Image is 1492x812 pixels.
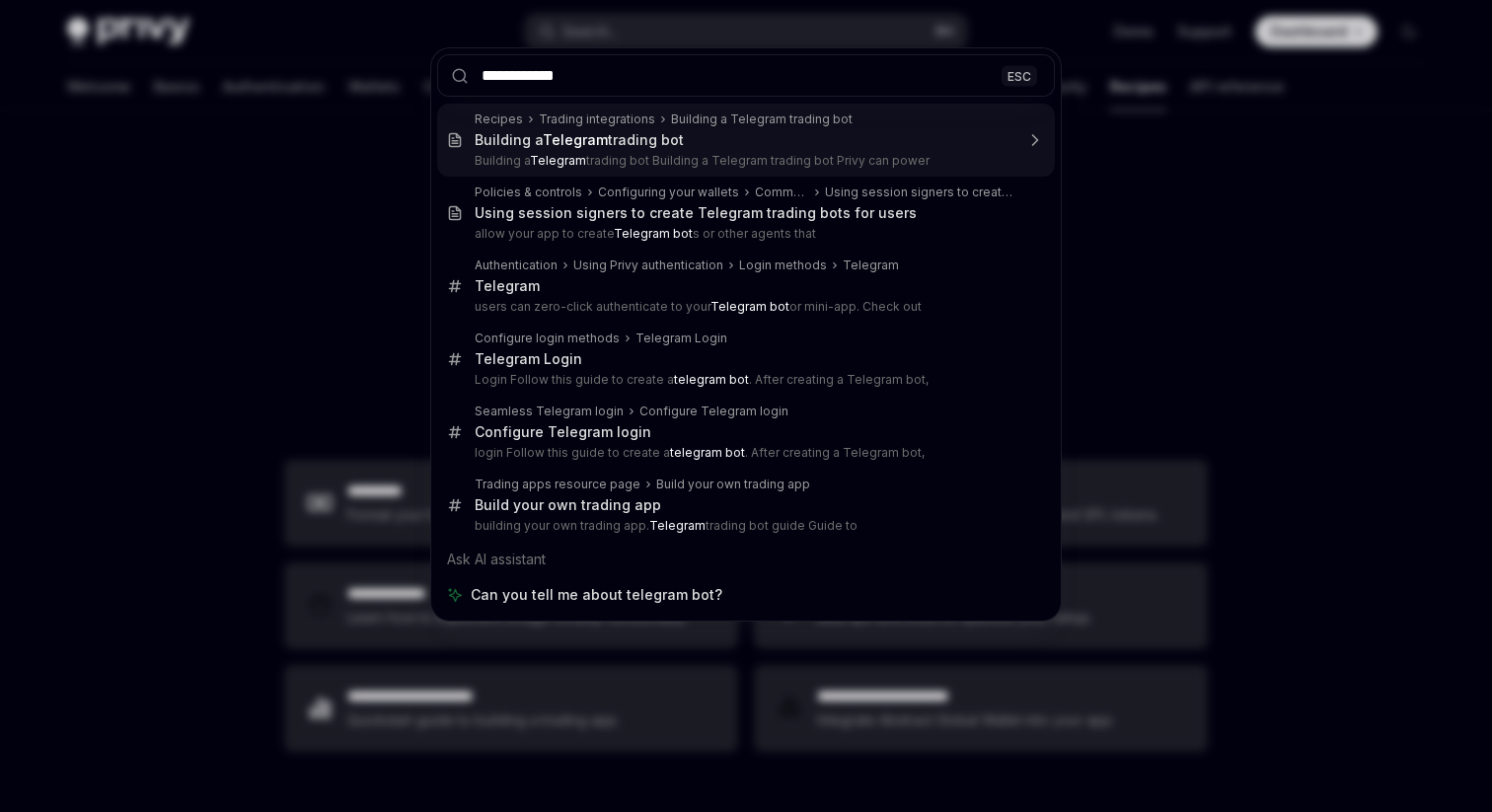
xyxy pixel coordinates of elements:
div: Ask AI assistant [437,542,1055,577]
span: Can you tell me about telegram bot? [471,585,722,605]
div: Configuring your wallets [598,185,739,200]
div: Telegram [843,258,899,273]
div: Seamless Telegram login [475,404,624,419]
p: Login Follow this guide to create a . After creating a Telegram bot, [475,372,1013,388]
b: telegram bot [674,372,749,387]
div: Common use cases [755,185,809,200]
p: users can zero-click authenticate to your or mini-app. Check out [475,299,1013,315]
b: telegram bot [670,445,745,460]
div: Configure Telegram login [475,423,651,441]
b: Telegram [649,518,706,533]
p: allow your app to create s or other agents that [475,226,1013,242]
div: Build your own trading app [475,496,661,514]
div: ESC [1002,65,1037,86]
p: Building a trading bot Building a Telegram trading bot Privy can power [475,153,1013,169]
div: Telegram [475,277,540,295]
div: Telegram Login [635,331,727,346]
p: login Follow this guide to create a . After creating a Telegram bot, [475,445,1013,461]
div: Build your own trading app [656,477,810,492]
b: Telegram bot [710,299,789,314]
div: Using session signers to create Telegram trading bots for users [825,185,1013,200]
div: Telegram Login [475,350,582,368]
div: Trading apps resource page [475,477,640,492]
b: Telegram [543,131,608,148]
div: Recipes [475,111,523,127]
div: Authentication [475,258,558,273]
div: Configure Telegram login [639,404,788,419]
div: Using Privy authentication [573,258,723,273]
div: Using session signers to create Telegram trading bots for users [475,204,917,222]
b: Telegram [530,153,586,168]
div: Trading integrations [539,111,655,127]
div: Building a Telegram trading bot [671,111,853,127]
div: Policies & controls [475,185,582,200]
div: Login methods [739,258,827,273]
div: Building a trading bot [475,131,684,149]
p: building your own trading app. trading bot guide Guide to [475,518,1013,534]
b: Telegram bot [614,226,693,241]
div: Configure login methods [475,331,620,346]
